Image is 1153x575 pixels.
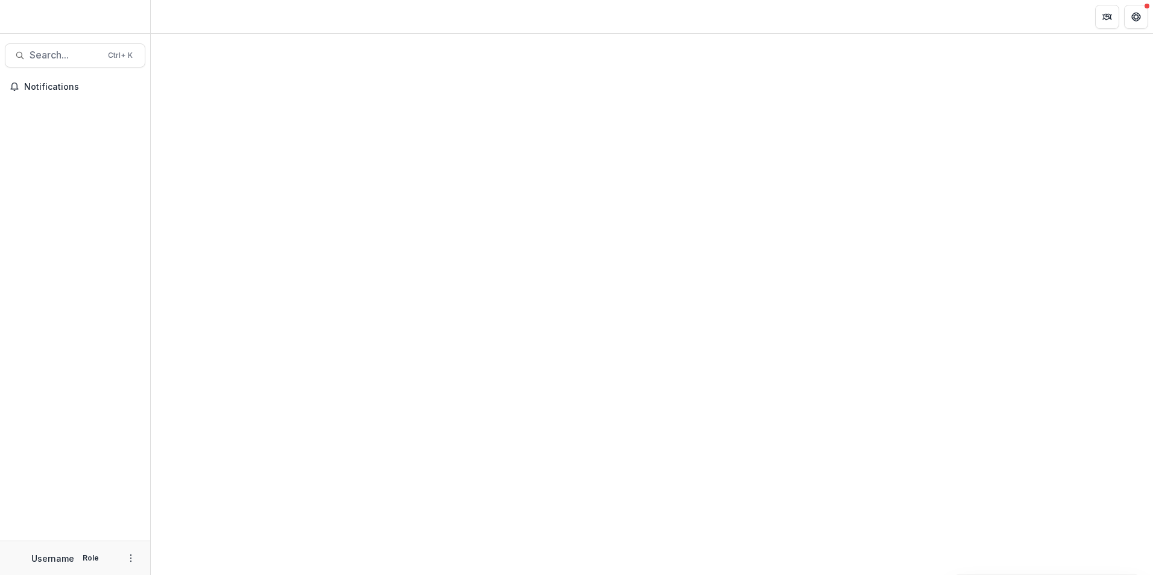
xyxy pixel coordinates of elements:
p: Role [79,553,103,564]
button: Partners [1095,5,1119,29]
button: Get Help [1124,5,1148,29]
span: Notifications [24,82,141,92]
button: Notifications [5,77,145,96]
p: Username [31,552,74,565]
button: Search... [5,43,145,68]
button: More [124,551,138,565]
div: Ctrl + K [106,49,135,62]
span: Search... [30,49,101,61]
